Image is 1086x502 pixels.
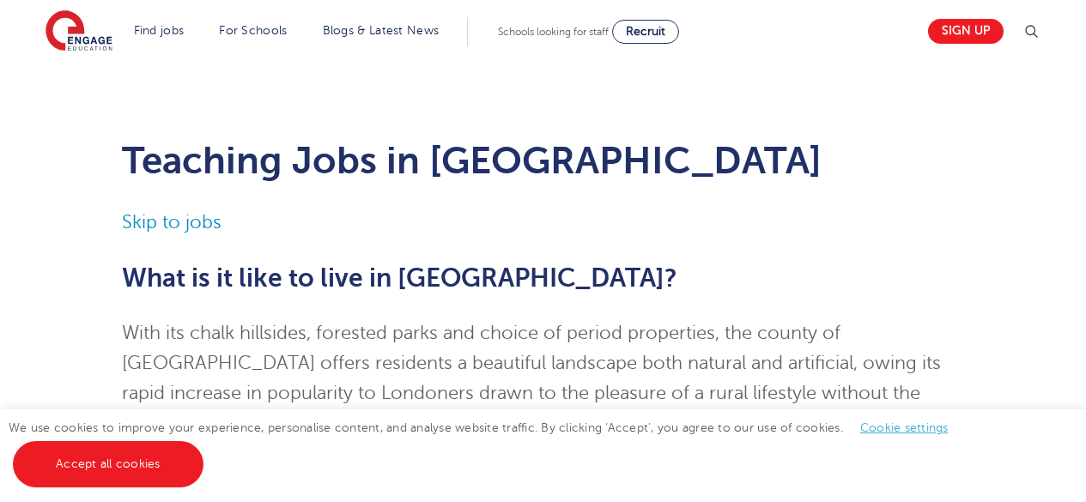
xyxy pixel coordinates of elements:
[928,19,1004,44] a: Sign up
[323,24,440,37] a: Blogs & Latest News
[219,24,287,37] a: For Schools
[134,24,185,37] a: Find jobs
[122,263,677,293] span: What is it like to live in [GEOGRAPHIC_DATA]?
[498,26,609,38] span: Schools looking for staff
[626,25,665,38] span: Recruit
[46,10,112,53] img: Engage Education
[122,139,964,182] h1: Teaching Jobs in [GEOGRAPHIC_DATA]
[9,421,966,470] span: We use cookies to improve your experience, personalise content, and analyse website traffic. By c...
[13,441,203,487] a: Accept all cookies
[860,421,949,434] a: Cookie settings
[612,20,679,44] a: Recruit
[122,212,221,233] a: Skip to jobs
[122,323,941,433] span: With its chalk hillsides, forested parks and choice of period properties, the county of [GEOGRAPH...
